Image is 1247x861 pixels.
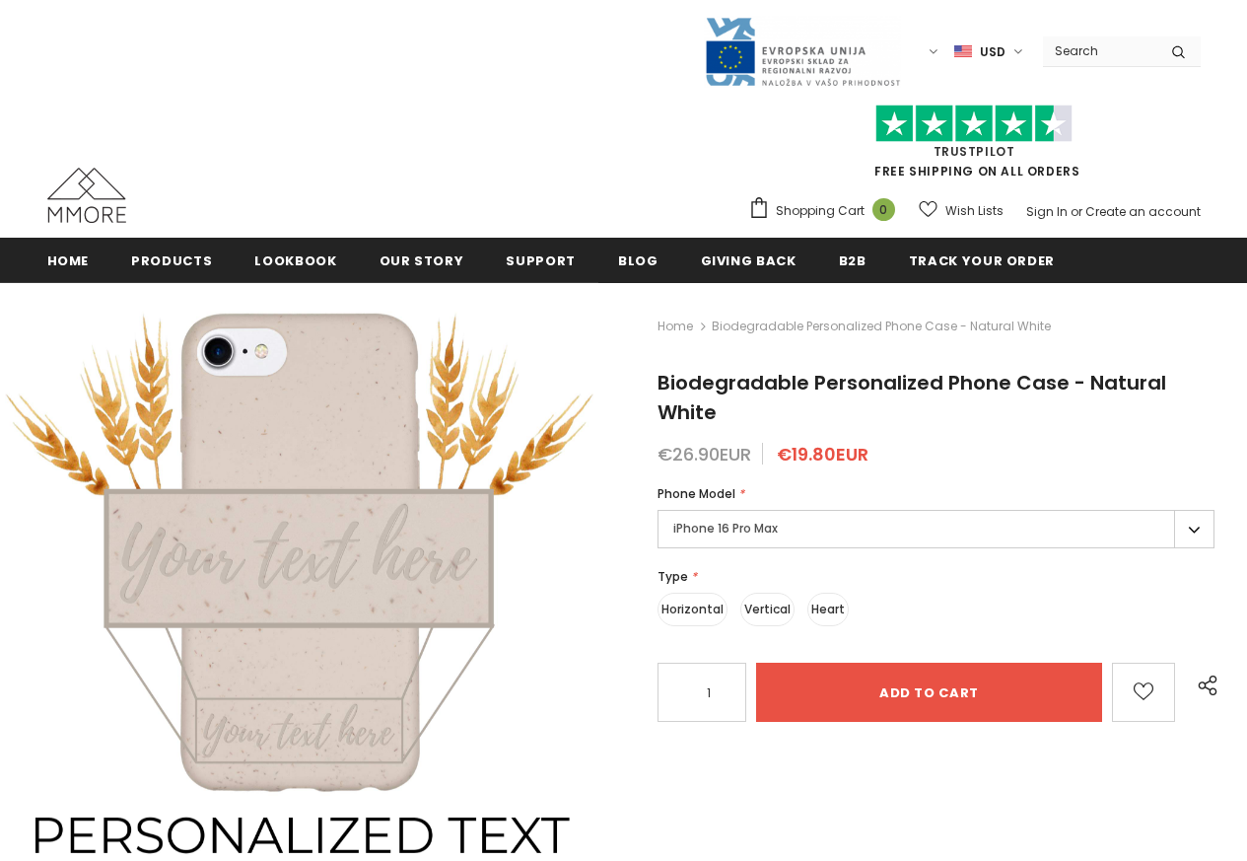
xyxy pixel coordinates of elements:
span: €19.80EUR [777,442,868,466]
a: Home [658,315,693,338]
a: Trustpilot [934,143,1015,160]
a: Javni Razpis [704,42,901,59]
span: or [1071,203,1082,220]
span: FREE SHIPPING ON ALL ORDERS [748,113,1201,179]
span: Biodegradable Personalized Phone Case - Natural White [712,315,1051,338]
img: Trust Pilot Stars [875,105,1073,143]
a: Products [131,238,212,282]
label: Vertical [740,593,795,626]
span: support [506,251,576,270]
span: Giving back [701,251,797,270]
a: Create an account [1085,203,1201,220]
span: USD [980,42,1005,62]
span: Products [131,251,212,270]
a: B2B [839,238,866,282]
label: Heart [807,593,849,626]
a: Our Story [380,238,464,282]
span: Wish Lists [945,201,1004,221]
a: Sign In [1026,203,1068,220]
a: Blog [618,238,658,282]
a: Home [47,238,90,282]
span: €26.90EUR [658,442,751,466]
span: 0 [872,198,895,221]
span: Biodegradable Personalized Phone Case - Natural White [658,369,1166,426]
img: Javni Razpis [704,16,901,88]
span: Track your order [909,251,1055,270]
a: support [506,238,576,282]
span: Our Story [380,251,464,270]
a: Shopping Cart 0 [748,196,905,226]
a: Track your order [909,238,1055,282]
span: Blog [618,251,658,270]
input: Add to cart [756,663,1102,722]
span: Phone Model [658,485,735,502]
span: Home [47,251,90,270]
span: Type [658,568,688,585]
a: Wish Lists [919,193,1004,228]
span: Shopping Cart [776,201,865,221]
span: B2B [839,251,866,270]
img: USD [954,43,972,60]
a: Giving back [701,238,797,282]
span: Lookbook [254,251,336,270]
a: Lookbook [254,238,336,282]
label: iPhone 16 Pro Max [658,510,1214,548]
input: Search Site [1043,36,1156,65]
img: MMORE Cases [47,168,126,223]
label: Horizontal [658,593,727,626]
